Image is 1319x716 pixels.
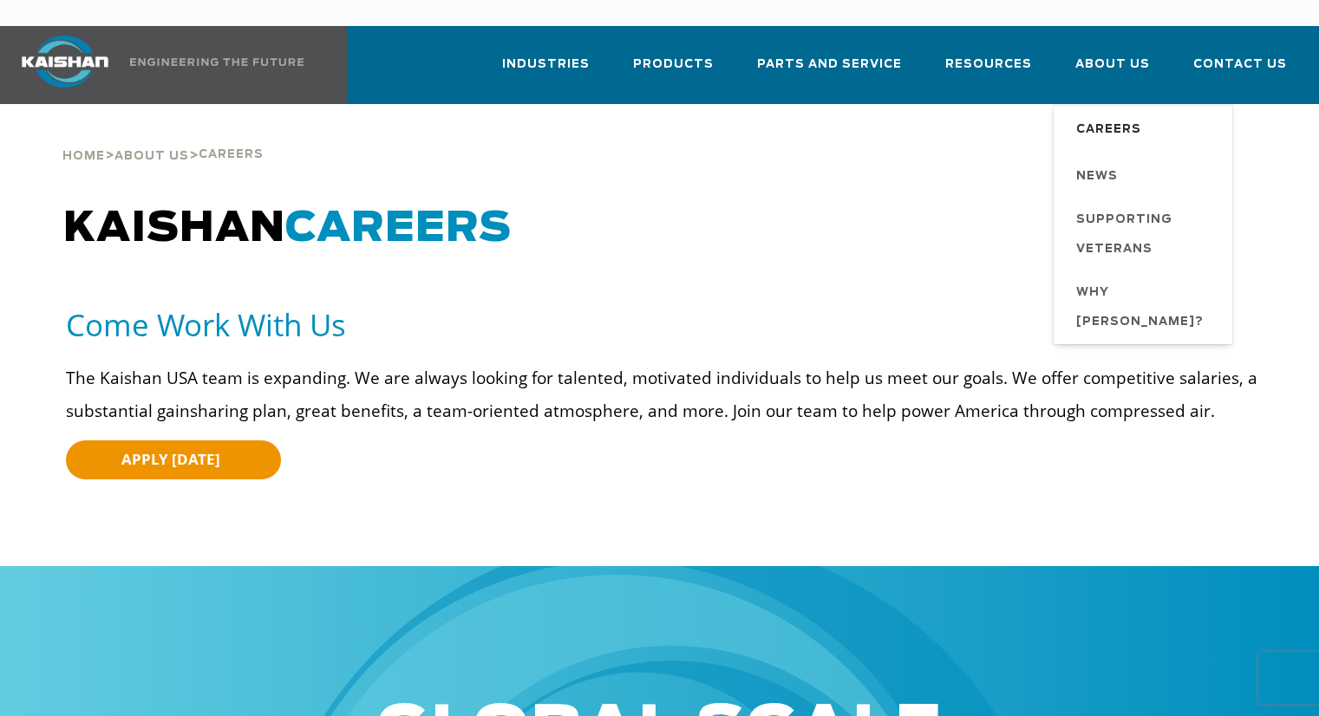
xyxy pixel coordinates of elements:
span: Parts and Service [757,55,902,75]
a: Supporting Veterans [1059,199,1232,271]
span: Products [633,55,714,75]
span: Contact Us [1193,55,1287,75]
span: Supporting Veterans [1076,205,1215,264]
div: > > [62,104,264,170]
span: KAISHAN [63,208,512,250]
span: Careers [1076,115,1141,145]
span: APPLY [DATE] [121,449,220,469]
a: Parts and Service [757,42,902,101]
a: Why [PERSON_NAME]? [1059,271,1232,344]
h5: Come Work With Us [66,305,1266,344]
a: Industries [502,42,590,101]
span: Careers [199,149,264,160]
span: Why [PERSON_NAME]? [1076,278,1215,337]
a: Home [62,147,105,163]
a: APPLY [DATE] [66,440,281,479]
a: Products [633,42,714,101]
span: Home [62,151,105,162]
span: About Us [1075,55,1150,75]
img: Engineering the future [130,58,304,66]
span: About Us [114,151,189,162]
span: Resources [945,55,1032,75]
a: News [1059,152,1232,199]
span: Industries [502,55,590,75]
span: CAREERS [285,208,512,250]
span: News [1076,162,1118,192]
a: Contact Us [1193,42,1287,101]
a: Resources [945,42,1032,101]
a: Careers [1059,105,1232,152]
a: About Us [114,147,189,163]
a: About Us [1075,42,1150,101]
p: The Kaishan USA team is expanding. We are always looking for talented, motivated individuals to h... [66,361,1266,427]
